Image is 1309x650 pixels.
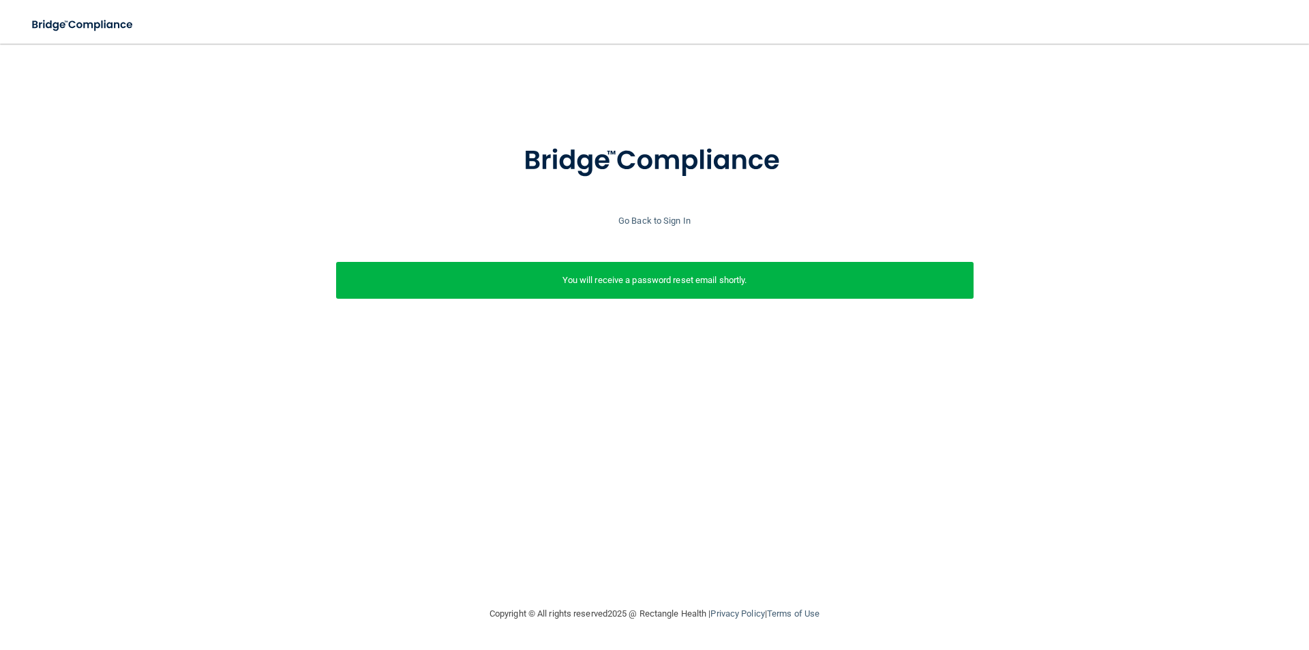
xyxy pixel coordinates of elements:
img: bridge_compliance_login_screen.278c3ca4.svg [496,125,813,196]
iframe: Drift Widget Chat Controller [1073,553,1293,608]
a: Privacy Policy [710,608,764,619]
div: Copyright © All rights reserved 2025 @ Rectangle Health | | [406,592,903,636]
a: Go Back to Sign In [618,216,691,226]
a: Terms of Use [767,608,819,619]
p: You will receive a password reset email shortly. [346,272,963,289]
img: bridge_compliance_login_screen.278c3ca4.svg [20,11,146,39]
